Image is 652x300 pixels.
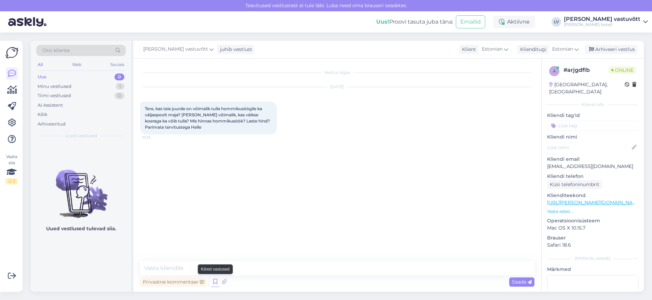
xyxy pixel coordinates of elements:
[31,157,131,219] img: No chats
[143,45,208,53] span: [PERSON_NAME] vastuvõtt
[42,47,70,54] span: Otsi kliente
[201,266,230,272] small: Kiired vastused
[114,92,124,99] div: 0
[140,277,207,287] div: Privaatne kommentaar
[116,83,124,90] div: 1
[564,22,640,27] div: [PERSON_NAME] hotell
[547,208,638,214] p: Vaata edasi ...
[46,225,116,232] p: Uued vestlused tulevad siia.
[459,46,476,53] div: Klient
[547,224,638,232] p: Mac OS X 10.15.7
[547,163,638,170] p: [EMAIL_ADDRESS][DOMAIN_NAME]
[547,192,638,199] p: Klienditeekond
[547,242,638,249] p: Safari 18.6
[145,106,271,130] span: Tere, kas teie juurde on võimalik tulla hommikusöögile ka väljaspoolt maja? [PERSON_NAME] võimali...
[38,121,66,128] div: Arhiveeritud
[38,102,63,109] div: AI Assistent
[65,133,97,139] span: Uued vestlused
[109,60,126,69] div: Socials
[456,15,485,28] button: Emailid
[547,102,638,108] div: Kliendi info
[140,84,534,90] div: [DATE]
[517,46,546,53] div: Klienditugi
[609,66,636,74] span: Online
[142,135,168,140] span: 10:33
[547,156,638,163] p: Kliendi email
[563,66,609,74] div: # arjgdflb
[547,144,630,151] input: Lisa nimi
[547,180,602,189] div: Küsi telefoninumbrit
[547,256,638,262] div: [PERSON_NAME]
[493,16,535,28] div: Aktiivne
[482,45,503,53] span: Estonian
[71,60,83,69] div: Web
[5,46,18,59] img: Askly Logo
[114,74,124,80] div: 0
[552,17,561,27] div: LV
[5,178,18,184] div: 2 / 3
[512,279,532,285] span: Saada
[38,92,71,99] div: Tiimi vestlused
[36,60,44,69] div: All
[547,112,638,119] p: Kliendi tag'id
[38,74,46,80] div: Uus
[552,45,573,53] span: Estonian
[564,16,648,27] a: [PERSON_NAME] vastuvõtt[PERSON_NAME] hotell
[376,18,389,25] b: Uus!
[564,16,640,22] div: [PERSON_NAME] vastuvõtt
[547,133,638,141] p: Kliendi nimi
[553,68,556,74] span: a
[376,18,453,26] div: Proovi tasuta juba täna:
[547,217,638,224] p: Operatsioonisüsteem
[547,234,638,242] p: Brauser
[38,83,71,90] div: Minu vestlused
[549,81,625,95] div: [GEOGRAPHIC_DATA], [GEOGRAPHIC_DATA]
[547,173,638,180] p: Kliendi telefon
[217,46,252,53] div: juhib vestlust
[547,266,638,273] p: Märkmed
[140,69,534,76] div: Vestlus algas
[585,45,638,54] div: Arhiveeri vestlus
[38,111,47,118] div: Kõik
[547,120,638,131] input: Lisa tag
[5,154,18,184] div: Vaata siia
